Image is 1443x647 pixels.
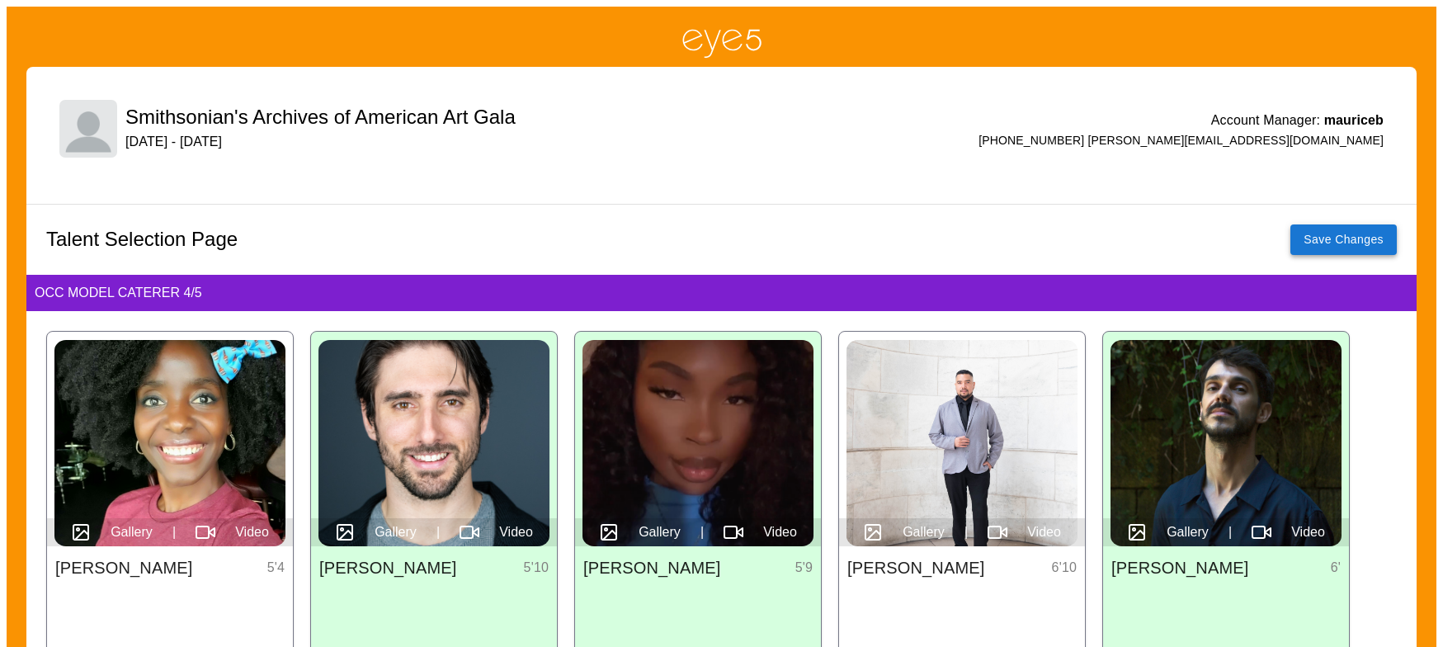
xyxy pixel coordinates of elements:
span: | [436,522,440,542]
h5: Smithsonian's Archives of American Art Gala [125,104,516,130]
h6: [PERSON_NAME] [583,555,720,581]
h6: Account Manager: [1211,109,1384,132]
h6: [PERSON_NAME] [319,555,456,581]
img: Logo [681,26,763,59]
span: Gallery [639,522,681,542]
span: | [1228,522,1232,542]
p: 5 ' 4 [267,558,285,578]
h6: [DATE] - [DATE] [125,130,516,153]
h6: [PERSON_NAME] [55,555,192,581]
span: | [700,522,704,542]
span: Gallery [375,522,417,542]
h5: Talent Selection Page [46,226,238,253]
span: Video [235,522,269,542]
span: Video [1291,522,1325,542]
span: Gallery [1167,522,1209,542]
img: logo [59,100,117,158]
img: Kevin Molina [846,340,1078,546]
button: Save Changes [1290,224,1397,255]
img: Sharon Tonge [54,340,285,546]
span: mauriceb [1324,113,1384,127]
p: 5 ' 10 [524,558,549,578]
p: 6 ' [1331,558,1341,578]
span: | [172,522,176,542]
p: 6 ' 10 [1052,558,1077,578]
span: Gallery [111,522,153,542]
span: Gallery [903,522,945,542]
p: 5 ' 9 [795,558,813,578]
span: Video [763,522,797,542]
p: [PHONE_NUMBER] [PERSON_NAME][EMAIL_ADDRESS][DOMAIN_NAME] [979,132,1384,149]
span: | [964,522,968,542]
h6: [PERSON_NAME] [847,555,984,581]
h6: [PERSON_NAME] [1111,555,1248,581]
img: Manuel Linhares [1111,340,1342,546]
div: OCC Model Caterer 4 / 5 [26,275,1417,311]
span: Video [1027,522,1061,542]
img: Laurence Gonzalez [318,340,549,546]
img: Tiffany Chanel [582,340,813,546]
span: Video [499,522,533,542]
